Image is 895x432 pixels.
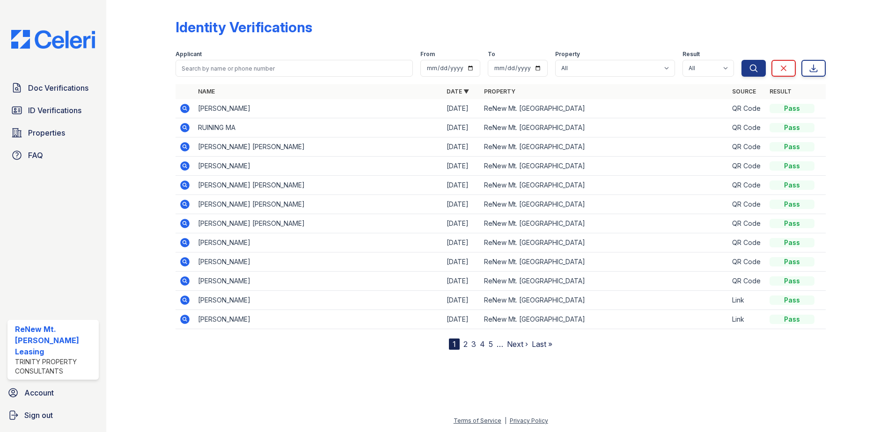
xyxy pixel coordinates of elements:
[770,104,814,113] div: Pass
[728,176,766,195] td: QR Code
[770,295,814,305] div: Pass
[15,324,95,357] div: ReNew Mt. [PERSON_NAME] Leasing
[24,387,54,398] span: Account
[480,310,729,329] td: ReNew Mt. [GEOGRAPHIC_DATA]
[194,195,443,214] td: [PERSON_NAME] [PERSON_NAME]
[443,291,480,310] td: [DATE]
[770,257,814,266] div: Pass
[480,137,729,157] td: ReNew Mt. [GEOGRAPHIC_DATA]
[443,195,480,214] td: [DATE]
[728,233,766,252] td: QR Code
[480,233,729,252] td: ReNew Mt. [GEOGRAPHIC_DATA]
[15,357,95,376] div: Trinity Property Consultants
[176,60,413,77] input: Search by name or phone number
[770,315,814,324] div: Pass
[4,30,103,49] img: CE_Logo_Blue-a8612792a0a2168367f1c8372b55b34899dd931a85d93a1a3d3e32e68fde9ad4.png
[480,339,485,349] a: 4
[443,157,480,176] td: [DATE]
[7,101,99,120] a: ID Verifications
[770,276,814,286] div: Pass
[770,142,814,151] div: Pass
[484,88,515,95] a: Property
[420,50,435,58] label: From
[194,157,443,176] td: [PERSON_NAME]
[471,339,476,349] a: 3
[7,79,99,97] a: Doc Verifications
[194,99,443,118] td: [PERSON_NAME]
[443,214,480,233] td: [DATE]
[480,272,729,291] td: ReNew Mt. [GEOGRAPHIC_DATA]
[732,88,756,95] a: Source
[480,157,729,176] td: ReNew Mt. [GEOGRAPHIC_DATA]
[480,176,729,195] td: ReNew Mt. [GEOGRAPHIC_DATA]
[728,195,766,214] td: QR Code
[443,118,480,137] td: [DATE]
[728,310,766,329] td: Link
[198,88,215,95] a: Name
[480,99,729,118] td: ReNew Mt. [GEOGRAPHIC_DATA]
[443,233,480,252] td: [DATE]
[480,214,729,233] td: ReNew Mt. [GEOGRAPHIC_DATA]
[682,50,700,58] label: Result
[480,195,729,214] td: ReNew Mt. [GEOGRAPHIC_DATA]
[728,137,766,157] td: QR Code
[443,176,480,195] td: [DATE]
[728,118,766,137] td: QR Code
[194,310,443,329] td: [PERSON_NAME]
[507,339,528,349] a: Next ›
[770,88,792,95] a: Result
[4,406,103,425] a: Sign out
[728,157,766,176] td: QR Code
[194,272,443,291] td: [PERSON_NAME]
[4,383,103,402] a: Account
[480,291,729,310] td: ReNew Mt. [GEOGRAPHIC_DATA]
[194,176,443,195] td: [PERSON_NAME] [PERSON_NAME]
[454,417,501,424] a: Terms of Service
[449,338,460,350] div: 1
[194,252,443,272] td: [PERSON_NAME]
[770,219,814,228] div: Pass
[194,214,443,233] td: [PERSON_NAME] [PERSON_NAME]
[497,338,503,350] span: …
[555,50,580,58] label: Property
[480,118,729,137] td: ReNew Mt. [GEOGRAPHIC_DATA]
[770,200,814,209] div: Pass
[194,291,443,310] td: [PERSON_NAME]
[488,50,495,58] label: To
[770,161,814,171] div: Pass
[7,123,99,142] a: Properties
[770,180,814,190] div: Pass
[770,123,814,132] div: Pass
[770,238,814,247] div: Pass
[28,105,81,116] span: ID Verifications
[728,252,766,272] td: QR Code
[24,410,53,421] span: Sign out
[728,272,766,291] td: QR Code
[463,339,468,349] a: 2
[7,146,99,165] a: FAQ
[443,252,480,272] td: [DATE]
[728,214,766,233] td: QR Code
[28,82,88,94] span: Doc Verifications
[194,233,443,252] td: [PERSON_NAME]
[194,118,443,137] td: RUINING MA
[28,127,65,138] span: Properties
[510,417,548,424] a: Privacy Policy
[443,137,480,157] td: [DATE]
[28,150,43,161] span: FAQ
[194,137,443,157] td: [PERSON_NAME] [PERSON_NAME]
[176,19,312,36] div: Identity Verifications
[443,99,480,118] td: [DATE]
[532,339,552,349] a: Last »
[728,291,766,310] td: Link
[443,310,480,329] td: [DATE]
[443,272,480,291] td: [DATE]
[728,99,766,118] td: QR Code
[489,339,493,349] a: 5
[447,88,469,95] a: Date ▼
[505,417,506,424] div: |
[480,252,729,272] td: ReNew Mt. [GEOGRAPHIC_DATA]
[176,50,202,58] label: Applicant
